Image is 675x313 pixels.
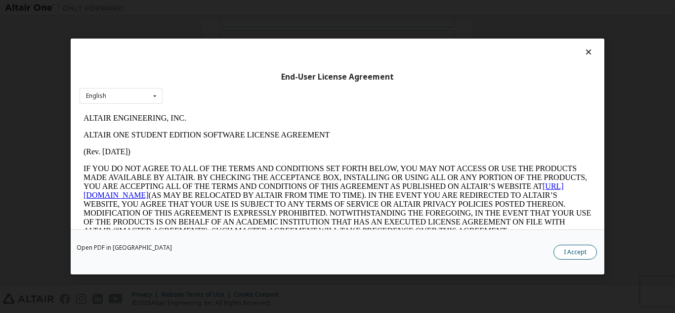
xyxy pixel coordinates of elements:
div: End-User License Agreement [80,72,595,82]
p: ALTAIR ENGINEERING, INC. [4,4,512,13]
p: This Altair One Student Edition Software License Agreement (“Agreement”) is between Altair Engine... [4,134,512,169]
a: Open PDF in [GEOGRAPHIC_DATA] [77,245,172,251]
p: IF YOU DO NOT AGREE TO ALL OF THE TERMS AND CONDITIONS SET FORTH BELOW, YOU MAY NOT ACCESS OR USE... [4,54,512,126]
p: (Rev. [DATE]) [4,38,512,46]
div: English [86,93,106,99]
button: I Accept [553,245,597,260]
p: ALTAIR ONE STUDENT EDITION SOFTWARE LICENSE AGREEMENT [4,21,512,30]
a: [URL][DOMAIN_NAME] [4,72,484,89]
